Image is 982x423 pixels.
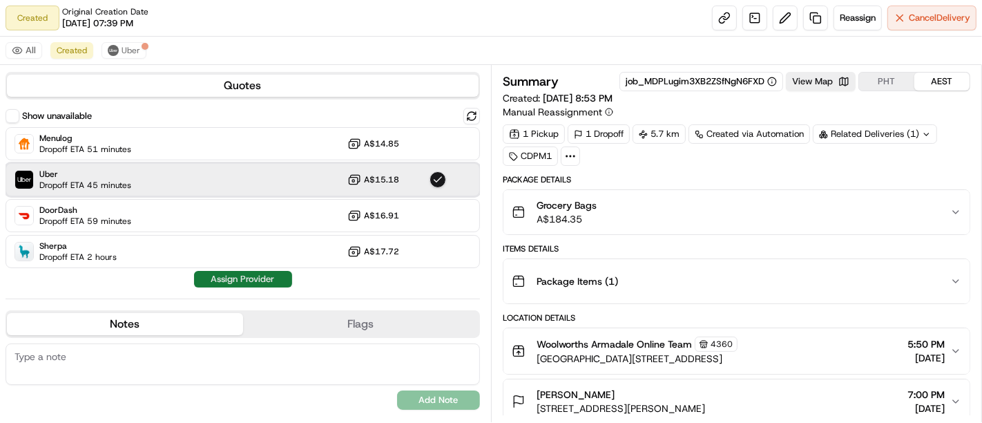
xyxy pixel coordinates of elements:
[503,105,613,119] button: Manual Reassignment
[859,73,914,91] button: PHT
[57,45,87,56] span: Created
[364,246,399,257] span: A$17.72
[347,173,399,187] button: A$15.18
[568,124,630,144] div: 1 Dropoff
[503,91,613,105] span: Created:
[39,216,131,227] span: Dropoff ETA 59 minutes
[503,243,970,254] div: Items Details
[537,352,738,366] span: [GEOGRAPHIC_DATA][STREET_ADDRESS]
[15,135,33,153] img: Menulog
[39,252,117,263] span: Dropoff ETA 2 hours
[503,75,559,88] h3: Summary
[887,6,976,30] button: CancelDelivery
[543,92,613,104] span: [DATE] 8:53 PM
[537,402,705,415] span: [STREET_ADDRESS][PERSON_NAME]
[907,402,945,415] span: [DATE]
[813,124,937,144] div: Related Deliveries (1)
[39,144,131,155] span: Dropoff ETA 51 minutes
[914,73,970,91] button: AEST
[503,105,602,119] span: Manual Reassignment
[626,75,777,88] button: job_MDPLugim3XB2ZSfNgN6FXD
[102,42,146,59] button: Uber
[503,190,970,234] button: Grocery BagsA$184.35
[503,174,970,185] div: Package Details
[347,245,399,258] button: A$17.72
[834,6,882,30] button: Reassign
[39,169,131,180] span: Uber
[537,198,597,212] span: Grocery Bags
[503,147,558,166] div: CDPM1
[907,388,945,402] span: 7:00 PM
[62,17,133,30] span: [DATE] 07:39 PM
[39,205,131,216] span: DoorDash
[108,45,119,56] img: uber-new-logo.jpeg
[537,337,692,351] span: Woolworths Armadale Online Team
[347,209,399,223] button: A$16.91
[194,271,292,288] button: Assign Provider
[503,312,970,323] div: Location Details
[62,6,148,17] span: Original Creation Date
[786,72,856,91] button: View Map
[364,174,399,185] span: A$15.18
[15,171,33,189] img: Uber
[22,110,92,122] label: Show unavailable
[633,124,686,144] div: 5.7 km
[15,243,33,261] img: Sherpa
[503,259,970,303] button: Package Items (1)
[364,138,399,149] span: A$14.85
[39,133,131,144] span: Menulog
[689,124,810,144] a: Created via Automation
[840,12,876,24] span: Reassign
[122,45,140,56] span: Uber
[907,337,945,351] span: 5:50 PM
[15,207,33,225] img: DoorDash
[907,351,945,365] span: [DATE]
[503,124,565,144] div: 1 Pickup
[711,339,733,350] span: 4360
[7,313,243,335] button: Notes
[347,137,399,151] button: A$14.85
[503,328,970,374] button: Woolworths Armadale Online Team4360[GEOGRAPHIC_DATA][STREET_ADDRESS]5:50 PM[DATE]
[7,75,479,97] button: Quotes
[537,212,597,226] span: A$184.35
[537,388,615,402] span: [PERSON_NAME]
[6,42,42,59] button: All
[39,241,117,252] span: Sherpa
[537,274,618,288] span: Package Items ( 1 )
[39,180,131,191] span: Dropoff ETA 45 minutes
[243,313,479,335] button: Flags
[909,12,970,24] span: Cancel Delivery
[50,42,93,59] button: Created
[364,210,399,221] span: A$16.91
